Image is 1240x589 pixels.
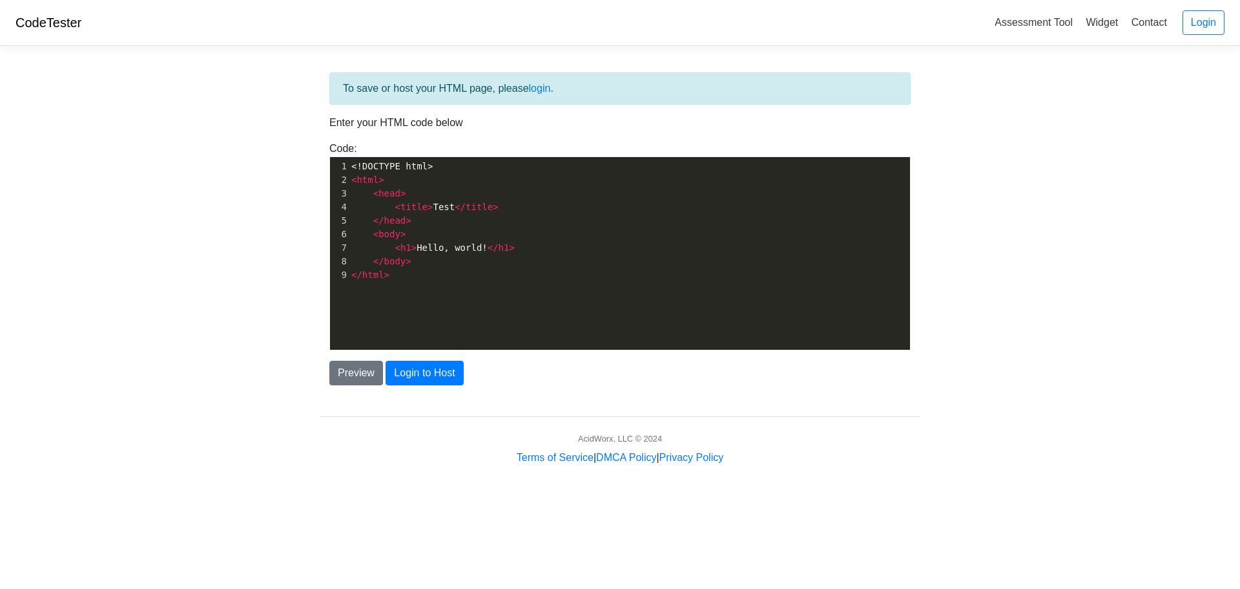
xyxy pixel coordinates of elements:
span: < [395,202,400,212]
span: > [411,242,417,253]
div: 1 [330,160,349,173]
span: html [356,175,378,185]
div: 6 [330,228,349,241]
span: < [373,229,378,239]
span: body [384,256,406,266]
span: > [493,202,498,212]
a: Contact [1126,12,1172,33]
span: h1 [400,242,411,253]
span: </ [455,202,466,212]
a: login [529,83,551,94]
span: body [378,229,400,239]
span: title [466,202,493,212]
span: Hello, world! [351,242,515,253]
button: Login to Host [386,361,463,385]
span: < [373,188,378,198]
span: html [362,270,384,280]
span: > [509,242,514,253]
span: > [384,270,389,280]
span: </ [373,256,384,266]
div: 3 [330,187,349,200]
span: > [406,256,411,266]
span: </ [373,215,384,226]
span: > [400,188,406,198]
button: Preview [329,361,383,385]
span: </ [488,242,499,253]
span: > [406,215,411,226]
span: > [428,202,433,212]
span: head [384,215,406,226]
a: Assessment Tool [989,12,1078,33]
div: 2 [330,173,349,187]
p: Enter your HTML code below [329,115,911,131]
div: 8 [330,255,349,268]
a: Privacy Policy [659,452,724,463]
a: CodeTester [15,16,81,30]
span: Test [351,202,499,212]
a: DMCA Policy [596,452,656,463]
span: title [400,202,428,212]
span: < [395,242,400,253]
div: 9 [330,268,349,282]
div: AcidWorx, LLC © 2024 [578,433,662,445]
div: 7 [330,241,349,255]
span: </ [351,270,362,280]
span: < [351,175,356,185]
div: To save or host your HTML page, please . [329,72,911,105]
div: 4 [330,200,349,214]
div: | | [517,450,723,466]
div: 5 [330,214,349,228]
span: head [378,188,400,198]
span: > [378,175,384,185]
span: h1 [499,242,510,253]
a: Login [1183,10,1224,35]
span: > [400,229,406,239]
div: Code: [320,141,920,350]
a: Terms of Service [517,452,594,463]
a: Widget [1080,12,1123,33]
span: <!DOCTYPE html> [351,161,433,171]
